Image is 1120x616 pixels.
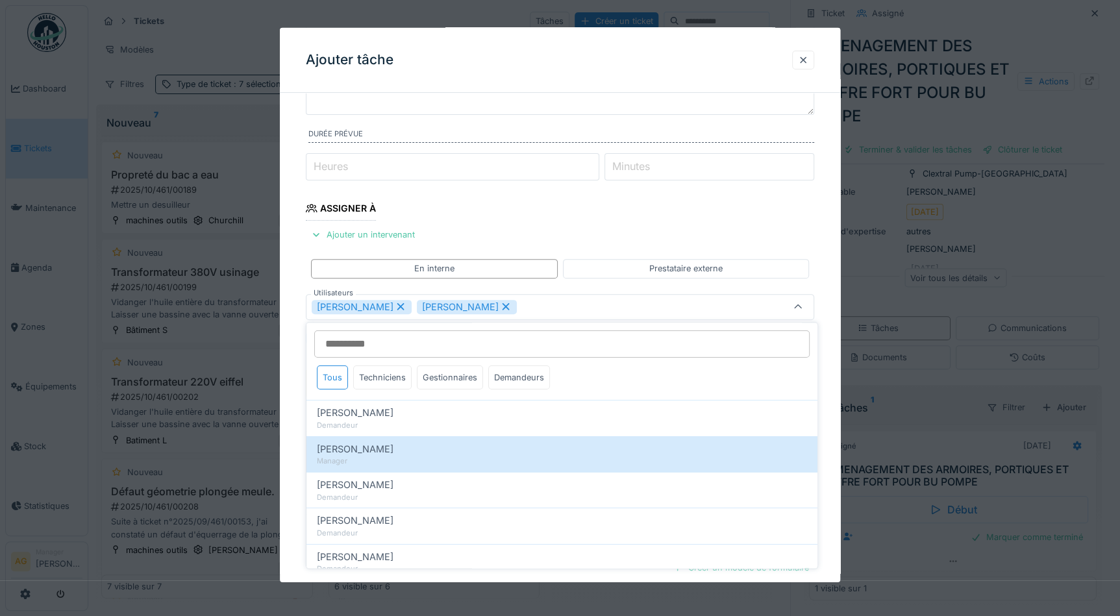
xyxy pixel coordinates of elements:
h3: Ajouter tâche [306,52,393,68]
label: Minutes [610,158,653,174]
div: [PERSON_NAME] [417,299,517,314]
div: En interne [414,262,454,275]
span: [PERSON_NAME] [317,478,393,492]
div: Créer un modèle de formulaire [667,559,814,576]
div: Demandeurs [488,365,550,389]
label: Heures [311,158,351,174]
div: Tous [317,365,348,389]
label: Utilisateurs [311,287,356,298]
div: Données de facturation [306,582,447,604]
div: Prestataire externe [649,262,723,275]
label: Durée prévue [308,129,814,143]
div: Demandeur [317,564,807,575]
div: Assigner à [306,199,376,221]
div: [PERSON_NAME] [312,299,412,314]
span: [PERSON_NAME] [317,442,393,456]
div: Demandeur [317,492,807,503]
div: Demandeur [317,528,807,539]
div: Techniciens [353,365,412,389]
div: Ajouter un intervenant [306,226,420,243]
div: Demandeur [317,420,807,431]
span: [PERSON_NAME] [317,514,393,528]
div: Gestionnaires [417,365,483,389]
span: [PERSON_NAME] [317,406,393,421]
span: [PERSON_NAME] [317,550,393,564]
div: Manager [317,456,807,467]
